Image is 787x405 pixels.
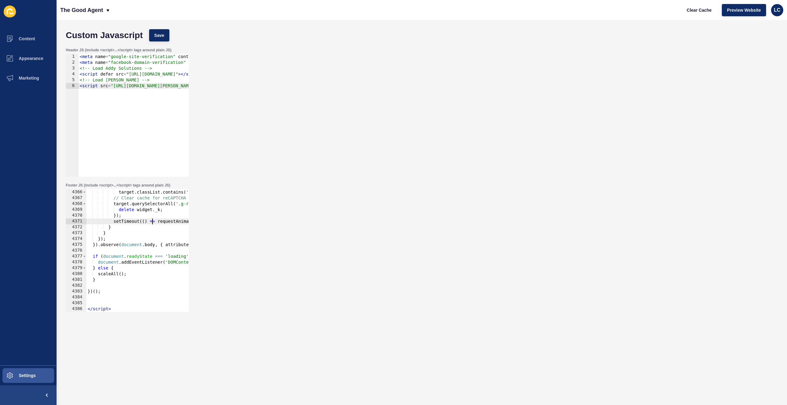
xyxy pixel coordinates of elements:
span: Clear Cache [687,7,712,13]
div: 4385 [66,300,86,306]
div: 4375 [66,242,86,248]
label: Header JS (include <script>...</script> tags around plain JS) [66,48,171,53]
span: Preview Website [727,7,761,13]
div: 4366 [66,189,86,195]
label: Footer JS (include <script>...</script> tags around plain JS) [66,183,170,188]
p: The Good Agent [60,2,103,18]
div: 4384 [66,294,86,300]
div: 4378 [66,259,86,265]
div: 4371 [66,218,86,224]
div: 4386 [66,306,86,312]
div: 4383 [66,289,86,294]
h1: Custom Javascript [66,32,143,38]
button: Preview Website [722,4,766,16]
button: Save [149,29,170,41]
div: 4381 [66,277,86,283]
div: 4368 [66,201,86,207]
div: 4373 [66,230,86,236]
div: 4380 [66,271,86,277]
div: 1 [66,54,79,60]
div: 5 [66,77,79,83]
div: 4376 [66,248,86,254]
span: Save [154,32,164,38]
div: 3 [66,65,79,71]
span: LC [774,7,780,13]
div: 4382 [66,283,86,289]
div: 4372 [66,224,86,230]
div: 4367 [66,195,86,201]
button: Clear Cache [682,4,717,16]
div: 4 [66,71,79,77]
div: 6 [66,83,79,89]
div: 2 [66,60,79,65]
div: 4369 [66,207,86,213]
div: 4374 [66,236,86,242]
div: 4377 [66,254,86,259]
div: 4379 [66,265,86,271]
div: 4370 [66,213,86,218]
